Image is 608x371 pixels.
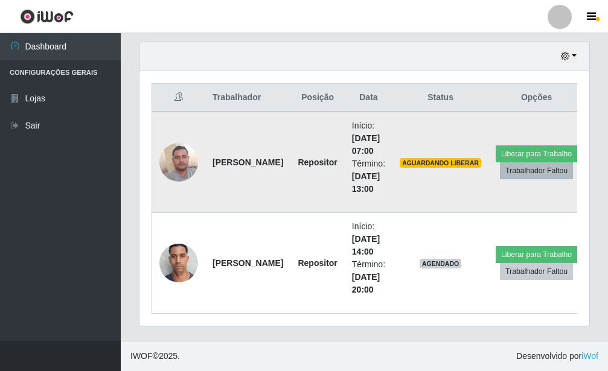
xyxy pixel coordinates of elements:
time: [DATE] 13:00 [352,171,380,194]
th: Posição [290,84,344,112]
button: Trabalhador Faltou [500,263,573,280]
th: Opções [488,84,585,112]
span: Desenvolvido por [516,350,598,363]
li: Início: [352,119,385,157]
button: Trabalhador Faltou [500,162,573,179]
span: AGUARDANDO LIBERAR [400,158,481,168]
img: CoreUI Logo [20,9,74,24]
time: [DATE] 07:00 [352,133,380,156]
strong: [PERSON_NAME] [213,157,283,167]
time: [DATE] 14:00 [352,234,380,256]
time: [DATE] 20:00 [352,272,380,294]
a: iWof [581,351,598,361]
span: AGENDADO [420,259,462,268]
strong: Repositor [298,258,337,268]
th: Data [345,84,392,112]
span: © 2025 . [130,350,180,363]
strong: Repositor [298,157,337,167]
th: Trabalhador [205,84,290,112]
img: 1698511606496.jpeg [159,237,198,288]
li: Início: [352,220,385,258]
img: 1728418986767.jpeg [159,136,198,188]
th: Status [392,84,488,112]
li: Término: [352,157,385,195]
li: Término: [352,258,385,296]
strong: [PERSON_NAME] [213,258,283,268]
span: IWOF [130,351,153,361]
button: Liberar para Trabalho [496,246,577,263]
button: Liberar para Trabalho [496,145,577,162]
